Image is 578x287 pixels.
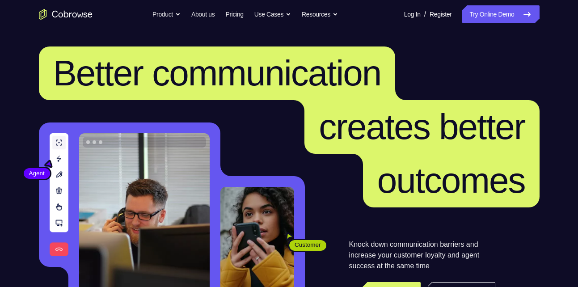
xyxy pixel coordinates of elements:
[349,239,495,271] p: Knock down communication barriers and increase your customer loyalty and agent success at the sam...
[404,5,421,23] a: Log In
[430,5,451,23] a: Register
[462,5,539,23] a: Try Online Demo
[39,9,93,20] a: Go to the home page
[191,5,215,23] a: About us
[302,5,338,23] button: Resources
[424,9,426,20] span: /
[152,5,181,23] button: Product
[319,107,525,147] span: creates better
[377,160,525,200] span: outcomes
[53,53,381,93] span: Better communication
[225,5,243,23] a: Pricing
[254,5,291,23] button: Use Cases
